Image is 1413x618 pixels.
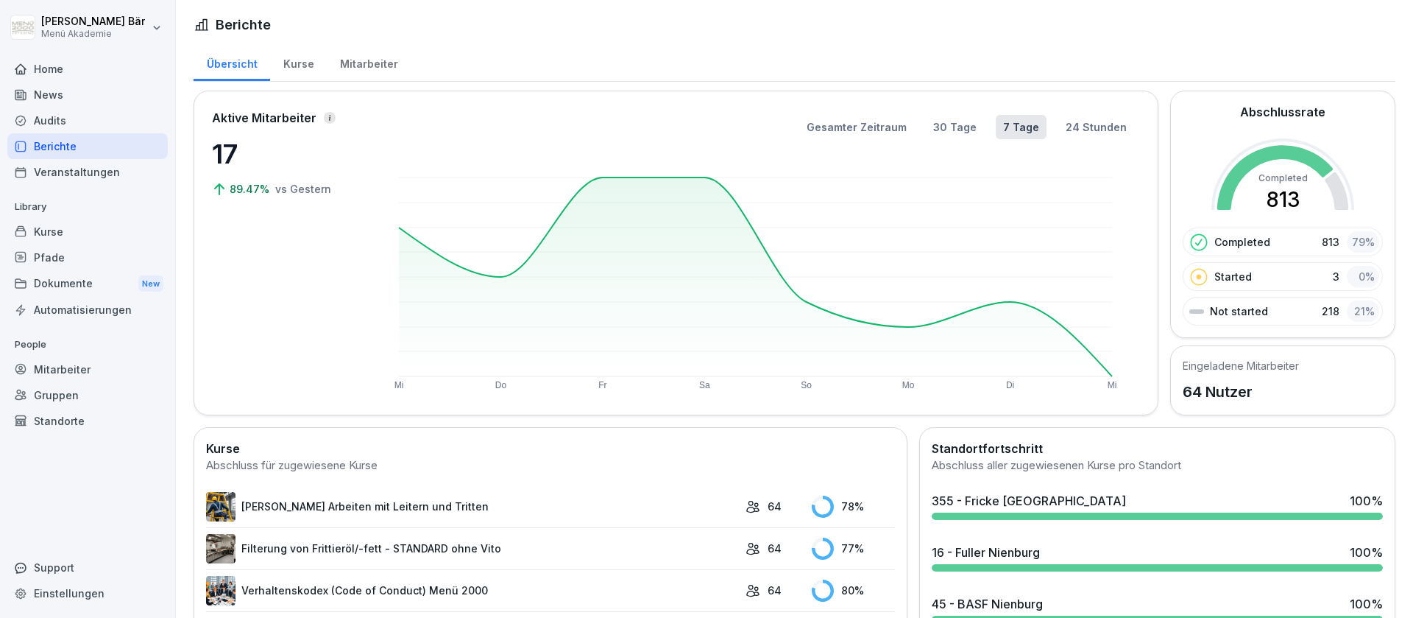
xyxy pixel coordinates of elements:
img: lnrteyew03wyeg2dvomajll7.png [206,534,235,563]
div: 79 % [1347,231,1379,253]
div: Abschluss aller zugewiesenen Kurse pro Standort [932,457,1383,474]
p: 64 [768,499,782,514]
text: Do [495,380,507,390]
div: 77 % [812,538,896,560]
p: 17 [212,134,359,174]
text: So [801,380,812,390]
button: 7 Tage [996,115,1047,139]
div: 45 - BASF Nienburg [932,595,1043,613]
div: 16 - Fuller Nienburg [932,544,1040,561]
div: Abschluss für zugewiesene Kurse [206,457,895,474]
a: Home [7,56,168,82]
h2: Abschlussrate [1240,103,1325,121]
div: 0 % [1347,266,1379,287]
a: Veranstaltungen [7,159,168,185]
div: 100 % [1350,492,1383,510]
p: Library [7,195,168,219]
p: 64 [768,583,782,598]
a: News [7,82,168,108]
a: Verhaltenskodex (Code of Conduct) Menü 2000 [206,576,738,605]
text: Mo [902,380,915,390]
p: 218 [1322,303,1339,319]
a: Mitarbeiter [7,357,168,382]
p: 89.47% [230,181,272,197]
div: New [138,275,163,292]
p: Completed [1214,234,1270,250]
text: Di [1006,380,1014,390]
p: 813 [1322,234,1339,250]
div: 78 % [812,496,896,518]
p: Aktive Mitarbeiter [212,109,316,127]
div: 21 % [1347,301,1379,322]
div: Support [7,555,168,580]
h1: Berichte [216,15,271,35]
a: Übersicht [194,43,270,81]
div: 355 - Fricke [GEOGRAPHIC_DATA] [932,492,1126,510]
text: Mi [1108,380,1117,390]
p: 64 Nutzer [1183,381,1299,403]
text: Fr [598,380,606,390]
button: 24 Stunden [1058,115,1134,139]
img: v7bxruicv7vvt4ltkcopmkzf.png [206,492,235,522]
a: [PERSON_NAME] Arbeiten mit Leitern und Tritten [206,492,738,522]
p: Not started [1210,303,1268,319]
p: [PERSON_NAME] Bär [41,15,145,28]
a: Standorte [7,408,168,434]
a: 355 - Fricke [GEOGRAPHIC_DATA]100% [926,486,1389,526]
a: Berichte [7,133,168,159]
a: Kurse [270,43,327,81]
div: 100 % [1350,595,1383,613]
div: Dokumente [7,270,168,298]
a: Mitarbeiter [327,43,411,81]
button: 30 Tage [926,115,984,139]
a: 16 - Fuller Nienburg100% [926,538,1389,577]
p: Started [1214,269,1252,284]
text: Mi [394,380,404,390]
a: Automatisierungen [7,297,168,323]
p: 64 [768,541,782,556]
text: Sa [699,380,710,390]
a: Einstellungen [7,580,168,606]
p: 3 [1333,269,1339,284]
h2: Kurse [206,440,895,457]
a: Filterung von Frittieröl/-fett - STANDARD ohne Vito [206,534,738,563]
p: People [7,333,168,357]
img: hh3kvobgi93e94d22i1c6810.png [206,576,235,605]
a: Kurse [7,219,168,245]
h2: Standortfortschritt [932,440,1383,457]
a: Audits [7,108,168,133]
div: 80 % [812,580,896,602]
a: DokumenteNew [7,270,168,298]
p: Menü Akademie [41,29,145,39]
div: 100 % [1350,544,1383,561]
a: Pfade [7,245,168,270]
button: Gesamter Zeitraum [799,115,914,139]
h5: Eingeladene Mitarbeiter [1183,358,1299,373]
a: Gruppen [7,382,168,408]
p: vs Gestern [275,181,331,197]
